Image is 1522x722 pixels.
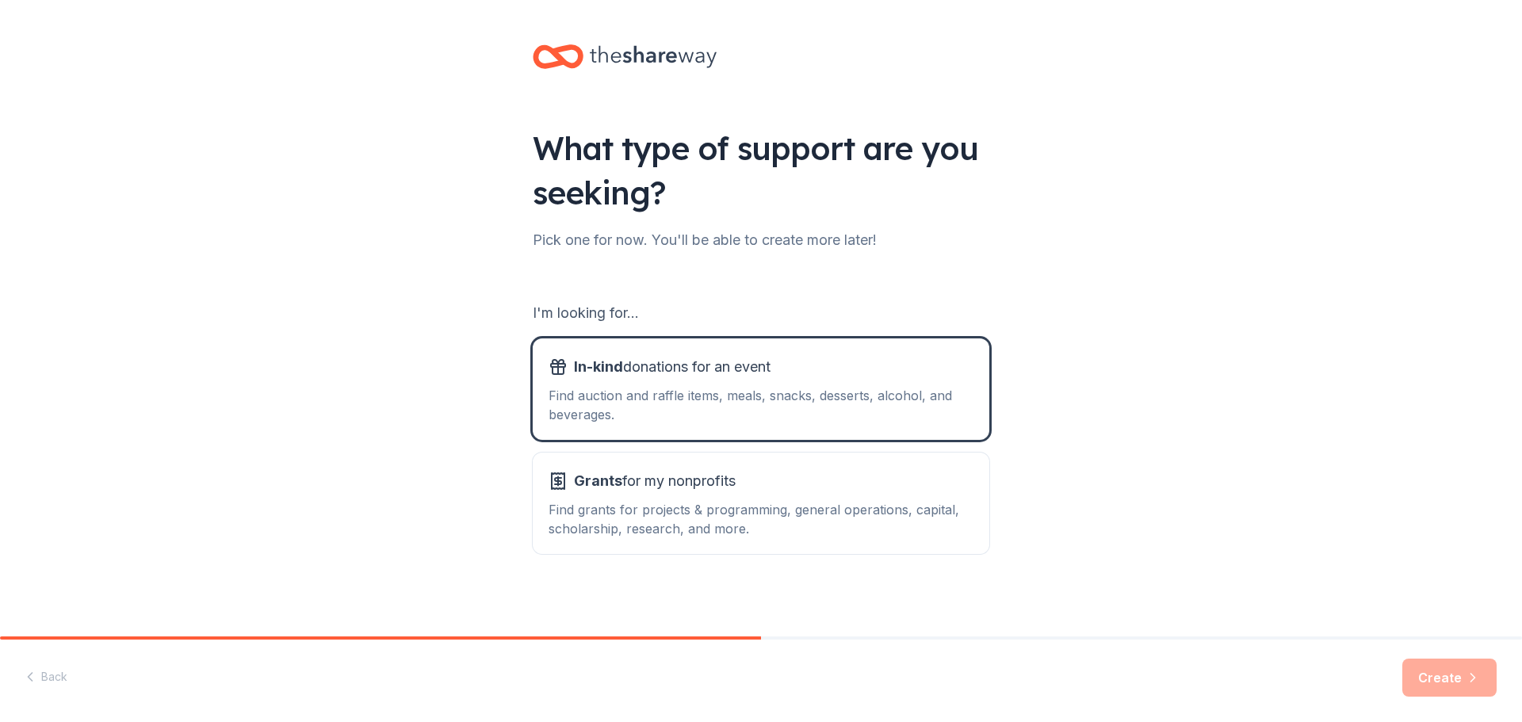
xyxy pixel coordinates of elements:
span: Grants [574,472,622,489]
button: Grantsfor my nonprofitsFind grants for projects & programming, general operations, capital, schol... [533,453,989,554]
span: donations for an event [574,354,771,380]
div: Pick one for now. You'll be able to create more later! [533,227,989,253]
div: Find grants for projects & programming, general operations, capital, scholarship, research, and m... [549,500,973,538]
button: In-kinddonations for an eventFind auction and raffle items, meals, snacks, desserts, alcohol, and... [533,338,989,440]
div: Find auction and raffle items, meals, snacks, desserts, alcohol, and beverages. [549,386,973,424]
span: for my nonprofits [574,468,736,494]
div: What type of support are you seeking? [533,126,989,215]
div: I'm looking for... [533,300,989,326]
span: In-kind [574,358,623,375]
